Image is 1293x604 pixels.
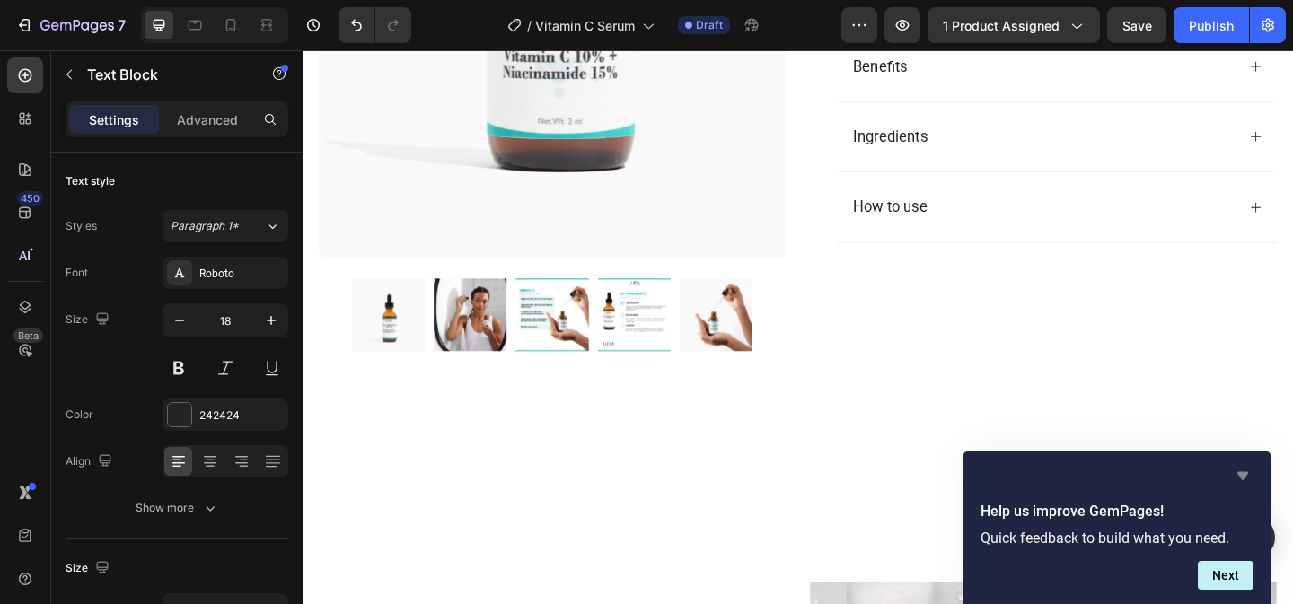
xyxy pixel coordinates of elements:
[66,556,113,581] div: Size
[599,155,680,184] p: How to use
[1232,465,1253,486] button: Hide survey
[981,501,1253,522] h2: Help us improve GemPages!
[303,50,1293,604] iframe: Design area
[66,492,288,524] button: Show more
[535,16,635,35] span: Vitamin C Serum
[136,499,219,517] div: Show more
[66,218,97,234] div: Styles
[928,7,1100,43] button: 1 product assigned
[89,110,139,129] p: Settings
[981,465,1253,590] div: Help us improve GemPages!
[66,265,88,281] div: Font
[199,266,284,282] div: Roboto
[981,530,1253,547] p: Quick feedback to build what you need.
[171,218,239,234] span: Paragraph 1*
[7,7,134,43] button: 7
[410,248,489,327] img: 10% Vitamin C serum - Luisa True Skincare
[1122,18,1152,33] span: Save
[1189,16,1234,35] div: Publish
[118,14,126,36] p: 7
[1107,7,1166,43] button: Save
[13,328,43,343] div: Beta
[199,407,284,424] div: 242424
[66,173,115,189] div: Text style
[66,407,93,423] div: Color
[339,7,411,43] div: Undo/Redo
[943,16,1060,35] span: 1 product assigned
[1198,561,1253,590] button: Next question
[66,308,113,332] div: Size
[163,210,288,242] button: Paragraph 1*
[87,64,240,85] p: Text Block
[599,3,658,31] p: Benefits
[17,191,43,206] div: 450
[696,17,723,33] span: Draft
[527,16,532,35] span: /
[1174,7,1249,43] button: Publish
[177,110,238,129] p: Advanced
[599,79,680,108] p: Ingredients
[66,450,116,474] div: Align
[321,248,400,327] img: 10% Vitamin C serum - Luisa True Skincare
